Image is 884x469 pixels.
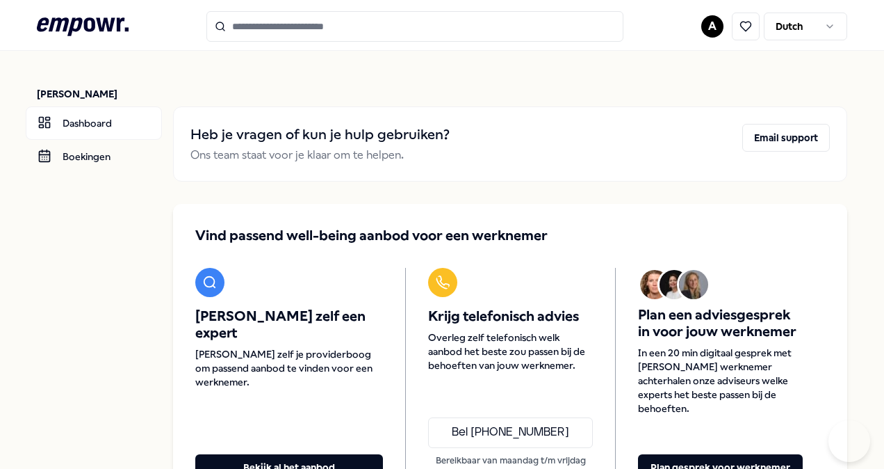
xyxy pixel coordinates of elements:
[26,106,162,140] a: Dashboard
[37,87,162,101] p: [PERSON_NAME]
[742,124,830,164] a: Email support
[190,146,450,164] p: Ons team staat voor je klaar om te helpen.
[701,15,723,38] button: A
[828,420,870,462] iframe: Help Scout Beacon - Open
[640,270,669,299] img: Avatar
[195,308,383,342] span: [PERSON_NAME] zelf een expert
[428,331,593,372] span: Overleg zelf telefonisch welk aanbod het beste zou passen bij de behoeften van jouw werknemer.
[638,346,803,415] span: In een 20 min digitaal gesprek met [PERSON_NAME] werknemer achterhalen onze adviseurs welke exper...
[679,270,708,299] img: Avatar
[660,270,689,299] img: Avatar
[742,124,830,152] button: Email support
[195,226,548,246] span: Vind passend well-being aanbod voor een werknemer
[428,418,593,448] a: Bel [PHONE_NUMBER]
[195,347,383,389] span: [PERSON_NAME] zelf je providerboog om passend aanbod te vinden voor een werknemer.
[428,308,593,325] span: Krijg telefonisch advies
[206,11,623,42] input: Search for products, categories or subcategories
[26,140,162,173] a: Boekingen
[190,124,450,146] h2: Heb je vragen of kun je hulp gebruiken?
[638,307,803,340] span: Plan een adviesgesprek in voor jouw werknemer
